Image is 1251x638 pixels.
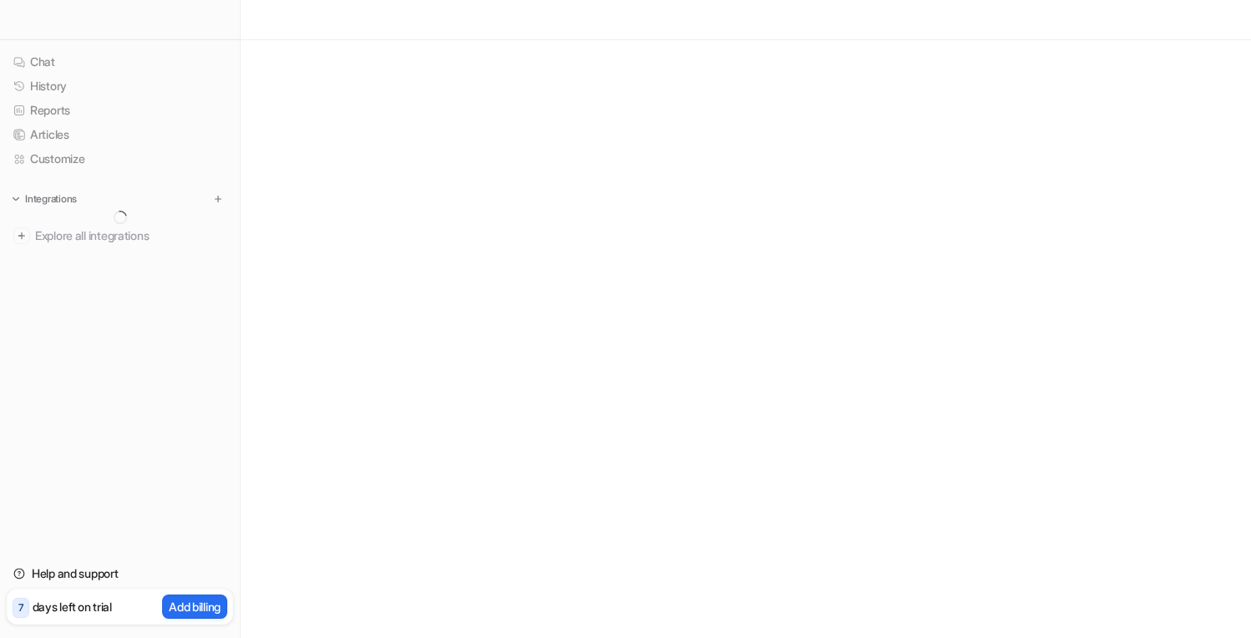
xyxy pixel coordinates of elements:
p: Integrations [25,192,77,206]
a: Articles [7,123,233,146]
p: 7 [18,600,23,615]
a: Explore all integrations [7,224,233,248]
span: Explore all integrations [35,222,226,249]
a: History [7,74,233,98]
button: Integrations [7,191,82,207]
a: Help and support [7,562,233,585]
a: Customize [7,147,233,171]
img: menu_add.svg [212,193,224,205]
a: Reports [7,99,233,122]
img: explore all integrations [13,227,30,244]
button: Add billing [162,595,227,619]
p: Add billing [169,598,221,615]
a: Chat [7,50,233,74]
p: days left on trial [33,598,112,615]
img: expand menu [10,193,22,205]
